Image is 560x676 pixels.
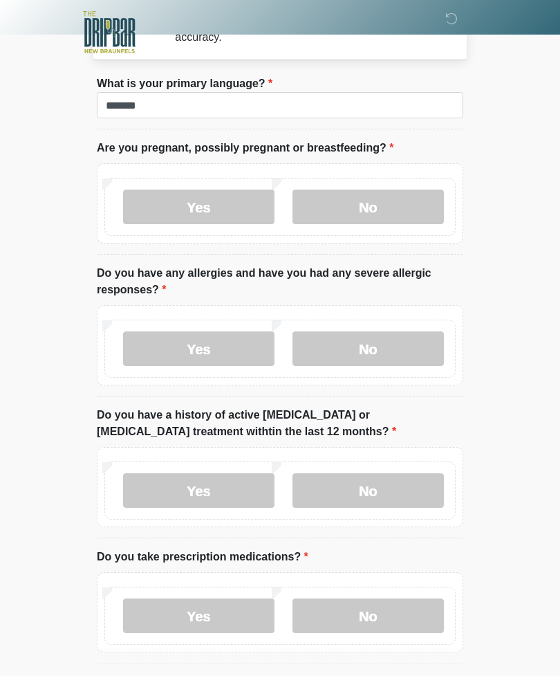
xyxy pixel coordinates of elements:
[83,10,136,55] img: The DRIPBaR - New Braunfels Logo
[123,474,274,509] label: Yes
[97,76,272,93] label: What is your primary language?
[292,332,444,367] label: No
[123,332,274,367] label: Yes
[292,599,444,634] label: No
[123,599,274,634] label: Yes
[97,408,463,441] label: Do you have a history of active [MEDICAL_DATA] or [MEDICAL_DATA] treatment withtin the last 12 mo...
[292,474,444,509] label: No
[97,140,393,157] label: Are you pregnant, possibly pregnant or breastfeeding?
[123,190,274,225] label: Yes
[292,190,444,225] label: No
[97,266,463,299] label: Do you have any allergies and have you had any severe allergic responses?
[97,549,308,566] label: Do you take prescription medications?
